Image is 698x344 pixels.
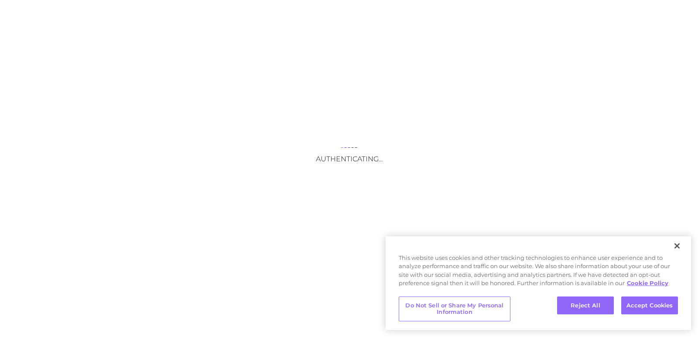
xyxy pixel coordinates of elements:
button: Close [667,236,687,255]
button: Accept Cookies [621,296,678,315]
button: Reject All [557,296,614,315]
a: More information about your privacy, opens in a new tab [627,279,668,286]
div: Privacy [386,236,691,330]
h3: Authenticating... [262,155,436,163]
div: This website uses cookies and other tracking technologies to enhance user experience and to analy... [386,254,691,292]
div: Cookie banner [386,236,691,330]
button: Do Not Sell or Share My Personal Information, Opens the preference center dialog [399,296,510,321]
